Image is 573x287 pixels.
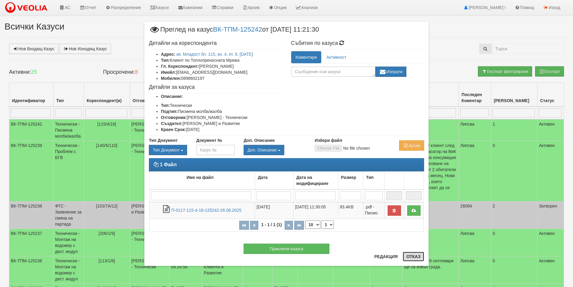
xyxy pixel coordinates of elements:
b: Тип: [161,58,170,63]
b: Адрес: [161,52,175,57]
b: Имейл: [161,70,176,75]
b: Подтип: [161,109,178,114]
a: ВК-ТПМ-125242 [213,26,262,33]
select: Брой редове на страница [305,220,320,229]
b: Краен Срок: [161,127,186,132]
button: Последна страница [294,221,304,230]
td: : No sort applied, activate to apply an ascending sort [404,172,424,190]
li: Клиент по Топлопреносната Мрежа [161,57,282,63]
select: Страница номер [321,220,334,229]
label: Избери файл [315,137,342,143]
span: Тип Документ [153,148,180,152]
b: Гл. Кореспондент: [161,64,199,69]
a: Коментари [291,51,322,63]
button: Отказ [403,252,424,261]
li: [PERSON_NAME] и Развитие [161,120,282,126]
button: Архив [399,140,424,151]
li: [PERSON_NAME] [161,63,282,69]
label: Документ № [196,137,222,143]
li: Технически [161,102,282,108]
li: [DATE] [161,126,282,133]
b: Отговорник: [161,115,187,120]
strong: 1 Файл [160,162,177,167]
span: 1 - 1 / 1 (1) [260,222,283,227]
tr: П-0117-115-4-18-125242-26.08.2025.pdf - Писмо [149,202,424,219]
span: Преглед на казус от [DATE] 11:21:30 [149,26,319,37]
td: Тип: No sort applied, activate to apply an ascending sort [363,172,384,190]
div: Двоен клик, за изчистване на избраната стойност. [244,145,306,155]
h4: Събития по казуса [291,40,424,46]
h4: Детайли на кореспондента [149,40,282,46]
li: 0898602197 [161,75,282,81]
button: Първа страница [239,221,249,230]
a: кв. Младост бл. 115, вх. 4, ет. 9, [DATE] [177,52,253,57]
label: Тип Документ [149,137,178,143]
li: [EMAIL_ADDRESS][DOMAIN_NAME] [161,69,282,75]
li: Писмена молба/жалба [161,108,282,114]
button: Приключи казуса [244,244,329,254]
button: Изпрати [375,67,407,77]
td: [DATE] 11:30:05 [294,202,338,219]
button: Тип Документ [149,145,187,155]
button: Доп. Описание [244,145,284,155]
td: : No sort applied, activate to apply an ascending sort [384,172,404,190]
button: Следваща страница [285,221,293,230]
td: Име на файл: No sort applied, activate to apply an ascending sort [149,172,255,190]
b: Дата на модифициране [296,175,328,186]
label: Доп. Описание [244,137,275,143]
input: Казус № [196,145,234,155]
b: Създател: [161,121,183,126]
li: [PERSON_NAME] - Технически [161,114,282,120]
b: Име на файл [186,175,214,180]
b: Дата [258,175,267,180]
b: Тип: [161,103,170,108]
b: Тип [366,175,374,180]
a: Активност [322,51,351,63]
td: Дата на модифициране: No sort applied, activate to apply an ascending sort [294,172,338,190]
button: Предишна страница [250,221,258,230]
td: Дата: No sort applied, activate to apply an ascending sort [255,172,294,190]
b: Описание: [161,94,183,99]
span: Доп. Описание [248,148,277,152]
div: Двоен клик, за изчистване на избраната стойност. [149,145,187,155]
td: Размер: No sort applied, activate to apply an ascending sort [338,172,363,190]
h4: Детайли за казуса [149,84,282,90]
b: Размер [341,175,356,180]
td: .pdf - Писмо [363,202,384,219]
button: Редакция [371,252,401,261]
a: П-0117-115-4-18-125242-26.08.2025 [171,208,242,213]
b: Мобилен: [161,76,181,81]
td: [DATE] [255,202,294,219]
td: 93.4KB [338,202,363,219]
